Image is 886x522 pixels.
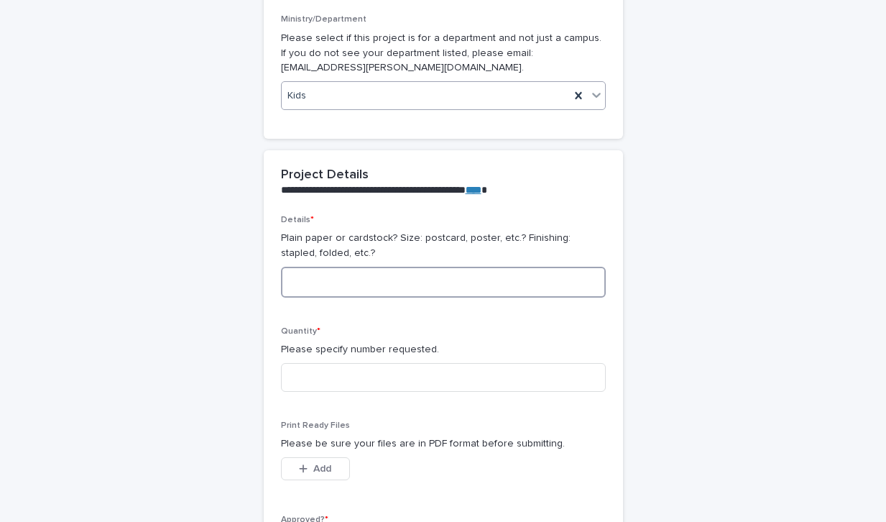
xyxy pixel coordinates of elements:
h2: Project Details [281,168,369,183]
span: Add [313,464,331,474]
p: Please specify number requested. [281,342,606,357]
span: Kids [287,88,306,104]
span: Ministry/Department [281,15,366,24]
p: Plain paper or cardstock? Size: postcard, poster, etc.? Finishing: stapled, folded, etc.? [281,231,606,261]
p: Please select if this project is for a department and not just a campus. If you do not see your d... [281,31,606,75]
span: Details [281,216,314,224]
span: Print Ready Files [281,421,350,430]
p: Please be sure your files are in PDF format before submitting. [281,436,606,452]
button: Add [281,457,350,480]
span: Quantity [281,327,320,336]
